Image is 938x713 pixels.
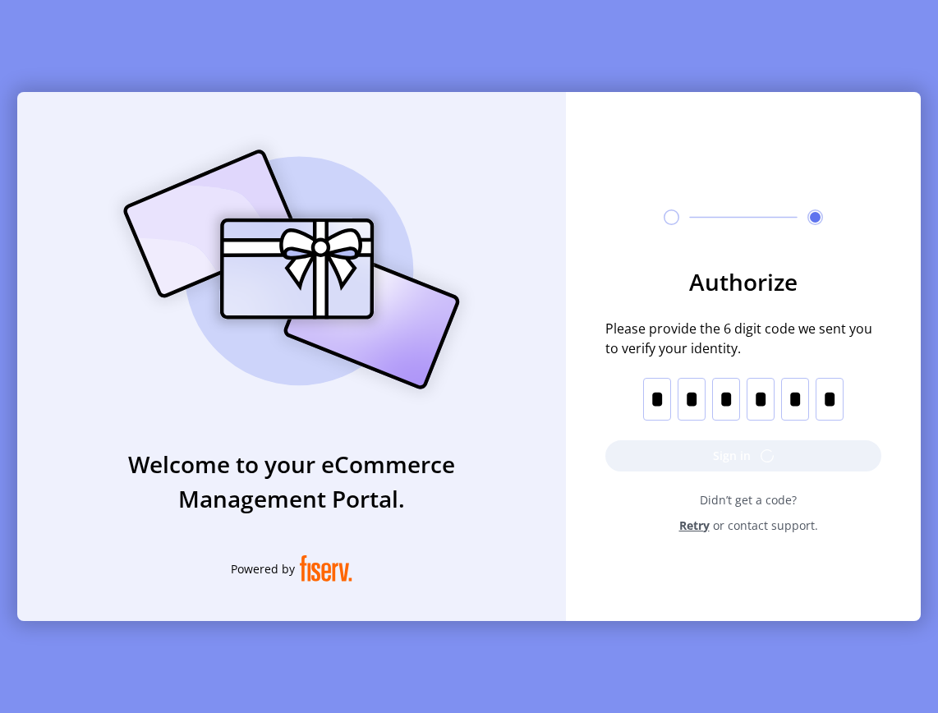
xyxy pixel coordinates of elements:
span: or contact support. [713,517,818,534]
span: Powered by [231,560,295,577]
span: Please provide the 6 digit code we sent you to verify your identity. [605,319,881,358]
h3: Authorize [605,264,881,299]
img: card_Illustration.svg [99,131,485,407]
span: Retry [679,517,710,534]
h3: Welcome to your eCommerce Management Portal. [17,447,566,516]
span: Didn’t get a code? [615,491,881,508]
